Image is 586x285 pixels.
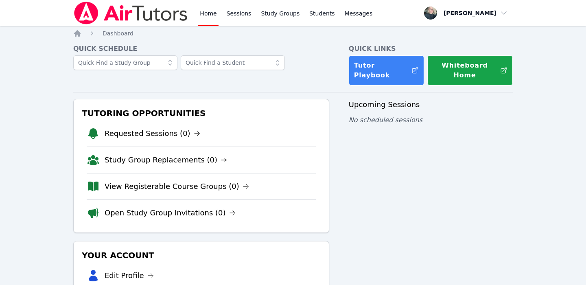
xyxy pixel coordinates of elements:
span: Messages [345,9,373,18]
a: Requested Sessions (0) [105,128,200,139]
h3: Upcoming Sessions [349,99,513,110]
button: Whiteboard Home [427,55,513,85]
nav: Breadcrumb [73,29,513,37]
img: Air Tutors [73,2,188,24]
h3: Tutoring Opportunities [80,106,322,121]
a: Dashboard [103,29,133,37]
input: Quick Find a Study Group [73,55,177,70]
a: Tutor Playbook [349,55,424,85]
h4: Quick Links [349,44,513,54]
h4: Quick Schedule [73,44,329,54]
a: Edit Profile [105,270,154,281]
a: Study Group Replacements (0) [105,154,227,166]
a: View Registerable Course Groups (0) [105,181,249,192]
input: Quick Find a Student [181,55,285,70]
span: No scheduled sessions [349,116,422,124]
h3: Your Account [80,248,322,263]
span: Dashboard [103,30,133,37]
a: Open Study Group Invitations (0) [105,207,236,219]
